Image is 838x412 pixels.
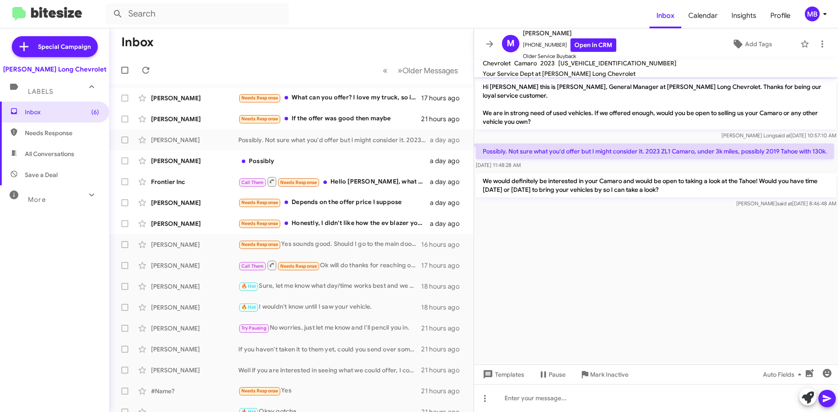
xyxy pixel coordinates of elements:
[763,3,797,28] a: Profile
[241,388,278,394] span: Needs Response
[402,66,458,75] span: Older Messages
[151,303,238,312] div: [PERSON_NAME]
[392,61,463,79] button: Next
[474,367,531,382] button: Templates
[421,387,467,395] div: 21 hours ago
[25,170,58,179] span: Save a Deal
[151,157,238,165] div: [PERSON_NAME]
[763,367,805,382] span: Auto Fields
[383,65,388,76] span: «
[151,240,238,249] div: [PERSON_NAME]
[241,325,267,331] span: Try Pausing
[421,366,467,375] div: 21 hours ago
[38,42,91,51] span: Special Campaign
[28,88,53,95] span: Labels
[777,200,792,207] span: said at
[476,162,521,168] span: [DATE] 11:48:28 AM
[238,176,430,187] div: Hello [PERSON_NAME], what do you have in mind? I have some older vehicles as well
[151,115,238,123] div: [PERSON_NAME]
[28,196,46,204] span: More
[430,219,467,228] div: a day ago
[430,198,467,207] div: a day ago
[558,59,677,67] span: [US_VEHICLE_IDENTIFICATION_NUMBER]
[421,261,467,270] div: 17 hours ago
[241,221,278,226] span: Needs Response
[775,132,790,139] span: said at
[649,3,681,28] span: Inbox
[3,65,106,74] div: [PERSON_NAME] Long Chevrolet
[238,281,421,291] div: Sure, let me know what day/time works best and we can figure something out.
[151,261,238,270] div: [PERSON_NAME]
[25,108,99,116] span: Inbox
[430,136,467,144] div: a day ago
[421,240,467,249] div: 16 hours ago
[241,304,256,310] span: 🔥 Hot
[280,263,317,269] span: Needs Response
[280,180,317,185] span: Needs Response
[707,36,796,52] button: Add Tags
[151,387,238,395] div: #Name?
[476,143,834,159] p: Possibly. Not sure what you'd offer but I might consider it. 2023 ZL1 Camaro, under 3k miles, pos...
[238,157,430,165] div: Possibly
[430,177,467,186] div: a day ago
[421,115,467,123] div: 21 hours ago
[523,28,616,38] span: [PERSON_NAME]
[681,3,725,28] a: Calendar
[151,345,238,354] div: [PERSON_NAME]
[151,324,238,333] div: [PERSON_NAME]
[745,36,772,52] span: Add Tags
[398,65,402,76] span: »
[238,239,421,249] div: Yes sounds good. Should I go to the main door or the service section?
[736,200,836,207] span: [PERSON_NAME] [DATE] 8:46:48 AM
[549,367,566,382] span: Pause
[573,367,635,382] button: Mark Inactive
[238,197,430,208] div: Depends on the offer price I suppose
[531,367,573,382] button: Pause
[151,366,238,375] div: [PERSON_NAME]
[378,61,463,79] nav: Page navigation example
[91,108,99,116] span: (6)
[241,242,278,247] span: Needs Response
[540,59,555,67] span: 2023
[476,79,836,129] p: Hi [PERSON_NAME] this is [PERSON_NAME], General Manager at [PERSON_NAME] Long Chevrolet. Thanks f...
[238,136,430,144] div: Possibly. Not sure what you'd offer but I might consider it. 2023 ZL1 Camaro, under 3k miles, pos...
[25,129,99,137] span: Needs Response
[238,345,421,354] div: If you haven't taken it to them yet, could you send over some pictures?
[241,263,264,269] span: Call Them
[238,386,421,396] div: Yes
[241,200,278,205] span: Needs Response
[590,367,628,382] span: Mark Inactive
[523,52,616,61] span: Older Service Buyback
[121,35,154,49] h1: Inbox
[238,93,421,103] div: What can you offer? I love my truck, so it would have to be significant for me to sell.
[421,345,467,354] div: 21 hours ago
[725,3,763,28] a: Insights
[507,37,515,51] span: M
[238,302,421,312] div: I wouldn't know until I saw your vehicle.
[421,282,467,291] div: 18 hours ago
[570,38,616,52] a: Open in CRM
[12,36,98,57] a: Special Campaign
[430,157,467,165] div: a day ago
[756,367,812,382] button: Auto Fields
[238,366,421,375] div: Well if you are interested in seeing what we could offer, I could set up an appointment for you t...
[241,116,278,122] span: Needs Response
[483,70,635,78] span: Your Service Dept at [PERSON_NAME] Long Chevrolet
[378,61,393,79] button: Previous
[514,59,537,67] span: Camaro
[241,180,264,185] span: Call Them
[151,136,238,144] div: [PERSON_NAME]
[151,94,238,102] div: [PERSON_NAME]
[25,150,74,158] span: All Conversations
[238,260,421,271] div: Ok will do thanks for reaching out.
[721,132,836,139] span: [PERSON_NAME] Long [DATE] 10:57:10 AM
[481,367,524,382] span: Templates
[238,114,421,124] div: If the offer was good then maybe
[241,95,278,101] span: Needs Response
[421,324,467,333] div: 21 hours ago
[805,7,820,21] div: MB
[483,59,511,67] span: Chevrolet
[476,173,836,197] p: We would definitely be interested in your Camaro and would be open to taking a look at the Tahoe!...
